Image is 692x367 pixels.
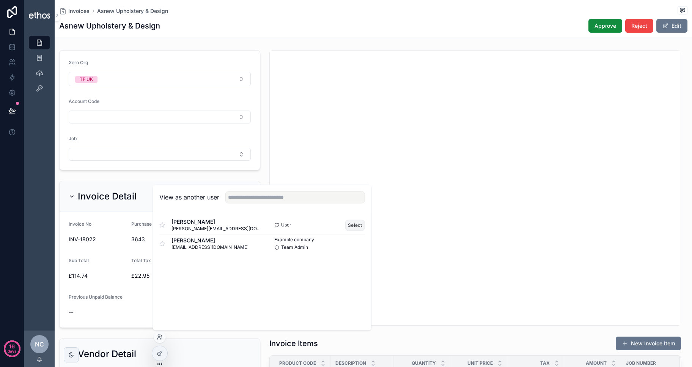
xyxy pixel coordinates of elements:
[80,76,93,83] div: TF UK
[69,308,73,316] span: --
[159,193,219,202] h2: View as another user
[656,19,687,33] button: Edit
[586,360,607,366] span: Amount
[279,360,316,366] span: Product Code
[69,60,88,65] span: Xero Org
[78,348,136,360] h2: Vendor Detail
[131,272,188,280] span: £22.95
[69,272,125,280] span: £114.74
[69,136,77,141] span: Job
[616,337,681,350] button: New Invoice Item
[131,221,165,227] span: Purchase Order
[29,12,50,18] img: App logo
[281,244,308,250] span: Team Admin
[131,236,188,243] span: 3643
[131,258,151,263] span: Total Tax
[540,360,550,366] span: Tax
[269,338,318,349] h1: Invoice Items
[97,7,168,15] a: Asnew Upholstery & Design
[78,190,137,202] h2: Invoice Detail
[35,340,44,349] span: NC
[171,218,262,226] span: [PERSON_NAME]
[69,221,91,227] span: Invoice No
[69,236,125,243] span: INV-18022
[467,360,493,366] span: Unit Price
[69,72,251,86] button: Select Button
[626,360,656,366] span: Job Number
[345,220,365,231] button: Select
[594,22,616,30] span: Approve
[69,111,251,123] button: Select Button
[9,343,15,350] p: 16
[625,19,653,33] button: Reject
[412,360,436,366] span: Quantity
[588,19,622,33] button: Approve
[171,226,262,232] span: [PERSON_NAME][EMAIL_ADDRESS][DOMAIN_NAME]
[59,21,160,31] h1: Asnew Upholstery & Design
[631,22,647,30] span: Reject
[171,244,248,250] span: [EMAIL_ADDRESS][DOMAIN_NAME]
[274,237,314,243] span: Example company
[171,237,248,244] span: [PERSON_NAME]
[69,258,89,263] span: Sub Total
[69,294,123,300] span: Previous Unpaid Balance
[24,30,55,105] div: scrollable content
[69,98,99,104] span: Account Code
[59,7,90,15] a: Invoices
[8,346,17,356] p: days
[68,7,90,15] span: Invoices
[335,360,366,366] span: Description
[270,51,681,325] iframe: pdf-iframe
[281,222,291,228] span: User
[69,148,251,161] button: Select Button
